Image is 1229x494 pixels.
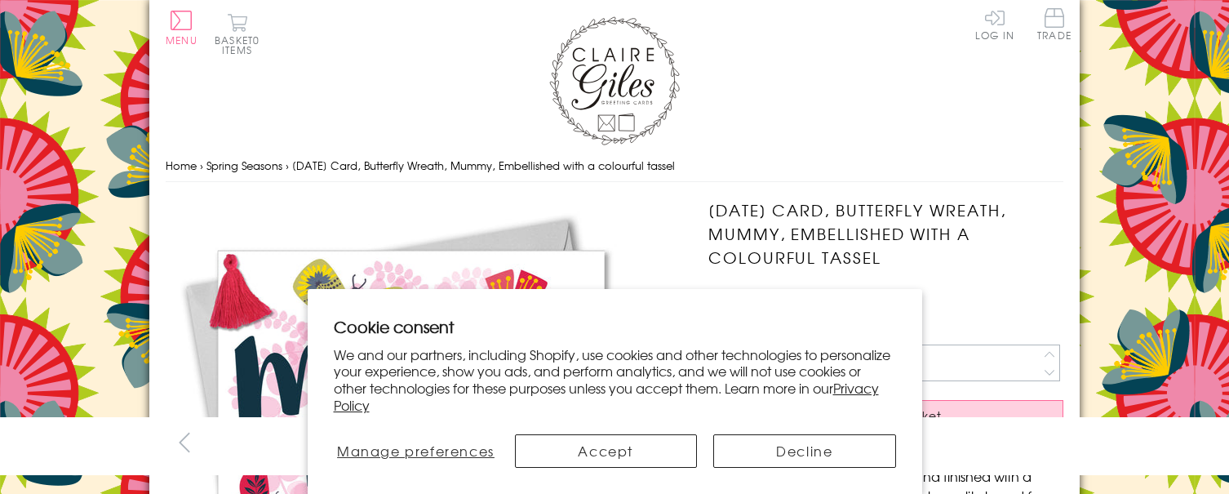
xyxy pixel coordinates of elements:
p: We and our partners, including Shopify, use cookies and other technologies to personalize your ex... [334,346,896,414]
span: › [286,158,289,173]
nav: breadcrumbs [166,149,1063,183]
h1: [DATE] Card, Butterfly Wreath, Mummy, Embellished with a colourful tassel [708,198,1063,269]
span: 0 items [222,33,260,57]
img: Claire Giles Greetings Cards [549,16,680,145]
span: [DATE] Card, Butterfly Wreath, Mummy, Embellished with a colourful tassel [292,158,675,173]
a: Trade [1037,8,1071,43]
span: Manage preferences [337,441,495,461]
button: Menu [166,11,197,45]
a: Privacy Policy [334,378,879,415]
h2: Cookie consent [334,315,896,338]
span: MBL002 [708,286,756,305]
span: Trade [1037,8,1071,40]
span: › [200,158,203,173]
button: Basket0 items [215,13,260,55]
button: Decline [713,434,896,468]
a: Home [166,158,197,173]
button: prev [166,424,202,461]
a: Log In [975,8,1014,40]
a: Spring Seasons [206,158,282,173]
button: Accept [515,434,698,468]
button: Manage preferences [334,434,499,468]
span: Menu [166,33,197,47]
